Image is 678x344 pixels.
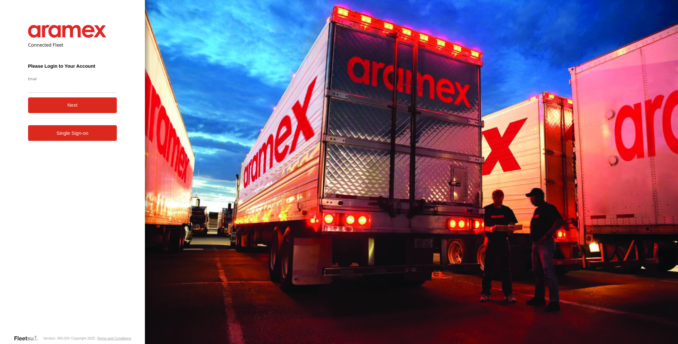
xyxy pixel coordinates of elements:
[28,125,117,141] a: Single Sign-on
[43,336,67,340] div: Version: 305.03
[28,25,107,38] img: Aramex
[14,335,43,341] a: Visit our Website
[28,42,117,48] h2: Connected Fleet
[68,336,131,340] div: © Copyright 2025 -
[97,336,131,340] a: Terms and Conditions
[28,76,117,81] label: Email
[28,97,117,113] button: Next
[28,63,117,69] h3: Please Login to Your Account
